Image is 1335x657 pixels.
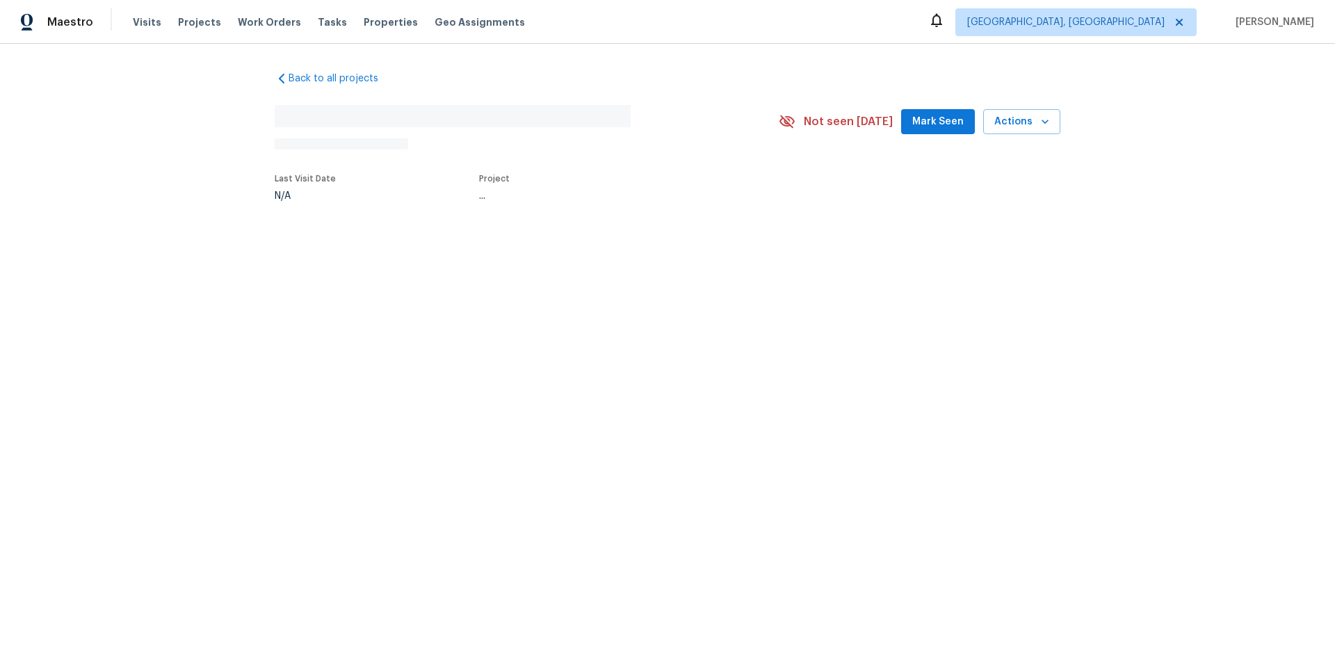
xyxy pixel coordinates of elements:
span: Not seen [DATE] [804,115,893,129]
span: Geo Assignments [435,15,525,29]
span: [PERSON_NAME] [1230,15,1314,29]
button: Mark Seen [901,109,975,135]
span: Tasks [318,17,347,27]
span: Last Visit Date [275,175,336,183]
span: Actions [994,113,1049,131]
span: Work Orders [238,15,301,29]
div: ... [479,191,746,201]
div: N/A [275,191,336,201]
span: Properties [364,15,418,29]
span: Maestro [47,15,93,29]
span: Project [479,175,510,183]
span: Mark Seen [912,113,964,131]
span: [GEOGRAPHIC_DATA], [GEOGRAPHIC_DATA] [967,15,1165,29]
a: Back to all projects [275,72,408,86]
span: Visits [133,15,161,29]
button: Actions [983,109,1060,135]
span: Projects [178,15,221,29]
